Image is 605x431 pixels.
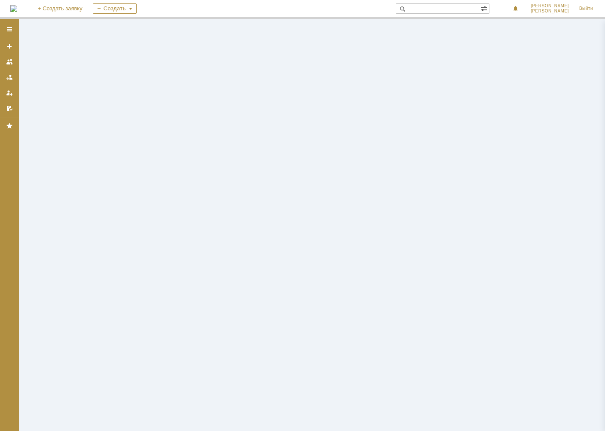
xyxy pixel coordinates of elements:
[10,5,17,12] a: Перейти на домашнюю страницу
[531,3,569,9] span: [PERSON_NAME]
[3,70,16,84] a: Заявки в моей ответственности
[93,3,137,14] div: Создать
[3,101,16,115] a: Мои согласования
[531,9,569,14] span: [PERSON_NAME]
[10,5,17,12] img: logo
[480,4,489,12] span: Расширенный поиск
[3,40,16,53] a: Создать заявку
[3,55,16,69] a: Заявки на командах
[3,86,16,100] a: Мои заявки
